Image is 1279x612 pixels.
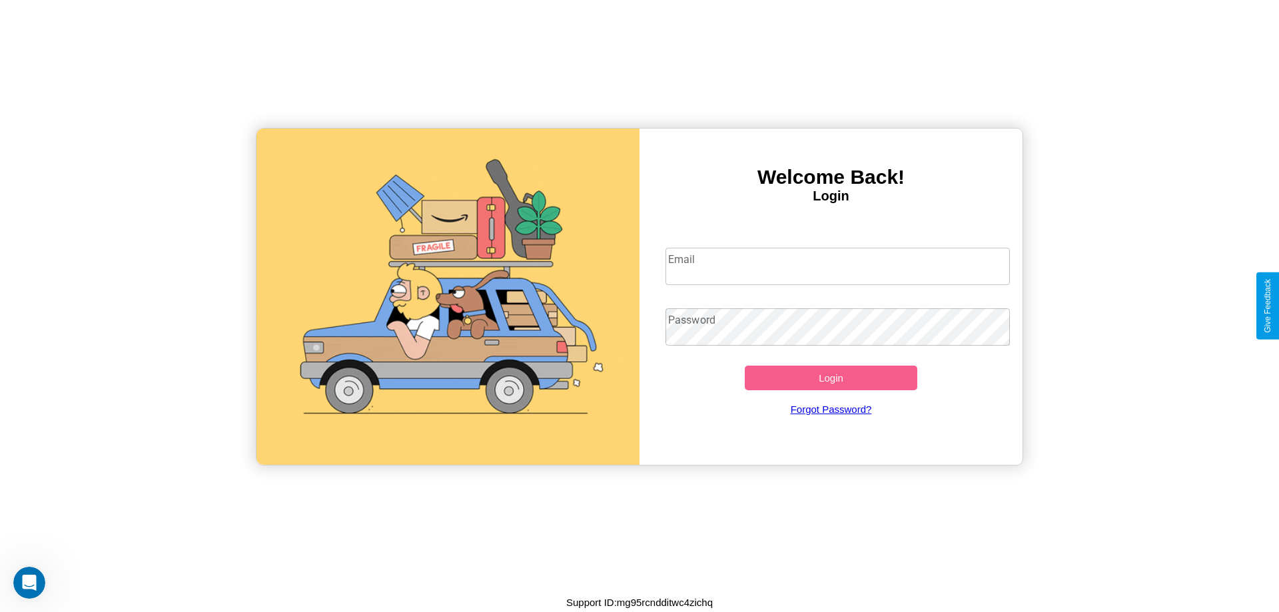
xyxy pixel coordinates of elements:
iframe: Intercom live chat [13,567,45,599]
img: gif [256,129,639,465]
a: Forgot Password? [659,390,1004,428]
h4: Login [639,188,1023,204]
div: Give Feedback [1263,279,1272,333]
h3: Welcome Back! [639,166,1023,188]
p: Support ID: mg95rcndditwc4zichq [566,593,713,611]
button: Login [745,366,917,390]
